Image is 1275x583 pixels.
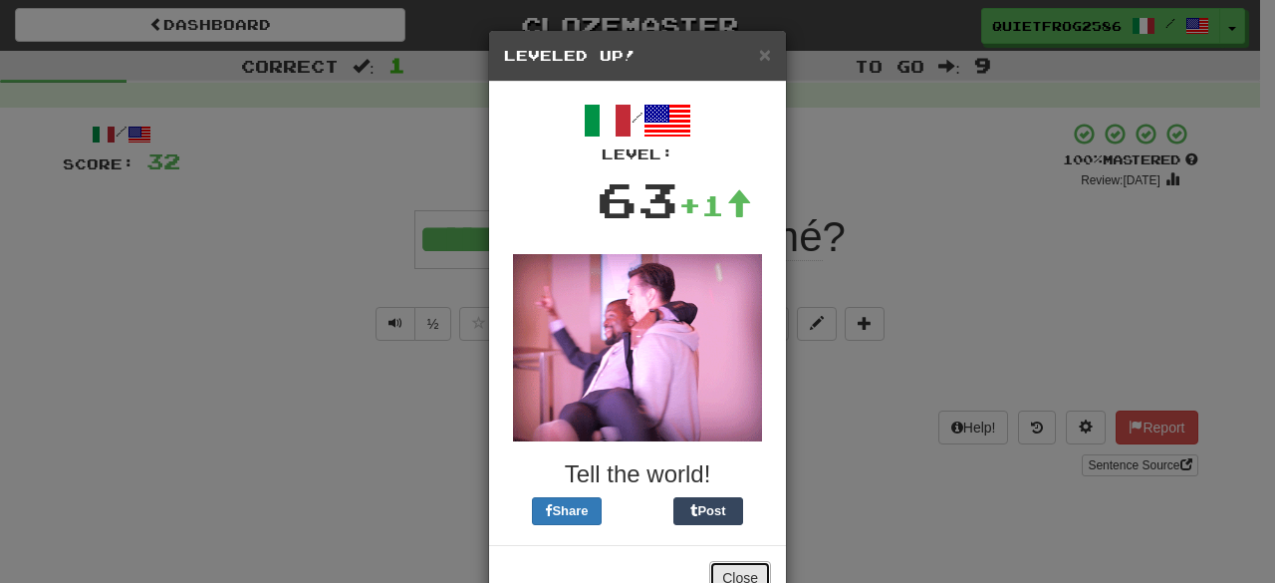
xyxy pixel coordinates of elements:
iframe: X Post Button [602,497,673,525]
div: 63 [597,164,678,234]
h5: Leveled Up! [504,46,771,66]
img: spinning-7b6715965d7e0220b69722fa66aa21efa1181b58e7b7375ebe2c5b603073e17d.gif [513,254,762,441]
h3: Tell the world! [504,461,771,487]
span: × [759,43,771,66]
button: Close [759,44,771,65]
div: Level: [504,145,771,164]
button: Share [532,497,602,525]
div: +1 [678,185,752,225]
button: Post [673,497,743,525]
div: / [504,97,771,164]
